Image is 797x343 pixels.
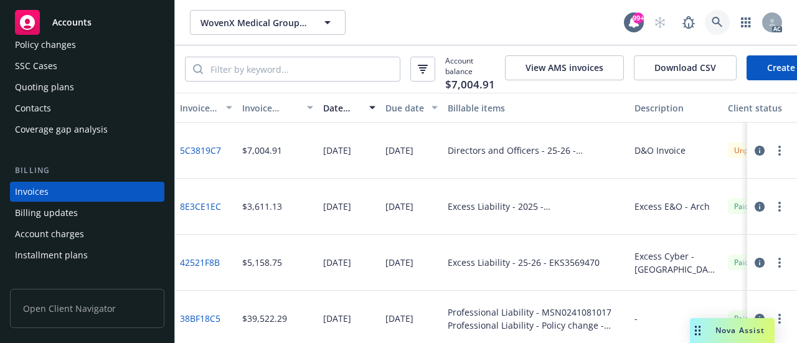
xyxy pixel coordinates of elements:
[180,256,220,269] a: 42521F8B
[505,55,624,80] button: View AMS invoices
[242,256,282,269] div: $5,158.75
[676,10,701,35] a: Report a Bug
[10,120,164,139] a: Coverage gap analysis
[242,312,287,325] div: $39,522.29
[648,10,672,35] a: Start snowing
[10,245,164,265] a: Installment plans
[15,224,84,244] div: Account charges
[15,35,76,55] div: Policy changes
[634,144,686,157] div: D&O Invoice
[10,5,164,40] a: Accounts
[448,319,625,332] div: Professional Liability - Policy change - MSN0241081017
[193,64,203,74] svg: Search
[634,312,638,325] div: -
[385,101,424,115] div: Due date
[445,77,495,93] span: $7,004.91
[385,144,413,157] div: [DATE]
[634,250,718,276] div: Excess Cyber - [GEOGRAPHIC_DATA]
[242,144,282,157] div: $7,004.91
[10,35,164,55] a: Policy changes
[200,16,308,29] span: WovenX Medical Group PLLC; WovenX Health Inc
[380,93,443,123] button: Due date
[15,203,78,223] div: Billing updates
[15,120,108,139] div: Coverage gap analysis
[52,17,92,27] span: Accounts
[634,200,710,213] div: Excess E&O - Arch
[634,55,737,80] button: Download CSV
[728,143,765,158] div: Unpaid
[10,98,164,118] a: Contacts
[445,55,495,83] span: Account balance
[15,245,88,265] div: Installment plans
[448,200,625,213] div: Excess Liability - 2025 - C4LPX291415CYBER2024
[733,10,758,35] a: Switch app
[242,101,299,115] div: Invoice amount
[15,182,49,202] div: Invoices
[385,256,413,269] div: [DATE]
[728,311,755,326] span: Paid
[180,144,221,157] a: 5C3819C7
[10,182,164,202] a: Invoices
[630,93,723,123] button: Description
[448,256,600,269] div: Excess Liability - 25-26 - EKS3569470
[448,306,625,319] div: Professional Liability - MSN0241081017
[10,289,164,328] span: Open Client Navigator
[15,56,57,76] div: SSC Cases
[728,255,755,270] div: Paid
[237,93,318,123] button: Invoice amount
[690,318,775,343] button: Nova Assist
[242,200,282,213] div: $3,611.13
[190,10,346,35] button: WovenX Medical Group PLLC; WovenX Health Inc
[448,144,625,157] div: Directors and Officers - 25-26 - L18SMLPA2462
[715,325,765,336] span: Nova Assist
[323,144,351,157] div: [DATE]
[175,93,237,123] button: Invoice ID
[10,224,164,244] a: Account charges
[633,12,644,24] div: 99+
[705,10,730,35] a: Search
[10,56,164,76] a: SSC Cases
[323,312,351,325] div: [DATE]
[690,318,705,343] div: Drag to move
[180,101,219,115] div: Invoice ID
[323,101,362,115] div: Date issued
[385,312,413,325] div: [DATE]
[443,93,630,123] button: Billable items
[318,93,380,123] button: Date issued
[448,101,625,115] div: Billable items
[203,57,400,81] input: Filter by keyword...
[323,256,351,269] div: [DATE]
[180,200,221,213] a: 8E3CE1EC
[10,77,164,97] a: Quoting plans
[15,77,74,97] div: Quoting plans
[385,200,413,213] div: [DATE]
[634,101,718,115] div: Description
[323,200,351,213] div: [DATE]
[728,199,755,214] div: Paid
[15,98,51,118] div: Contacts
[10,164,164,177] div: Billing
[180,312,220,325] a: 38BF18C5
[10,203,164,223] a: Billing updates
